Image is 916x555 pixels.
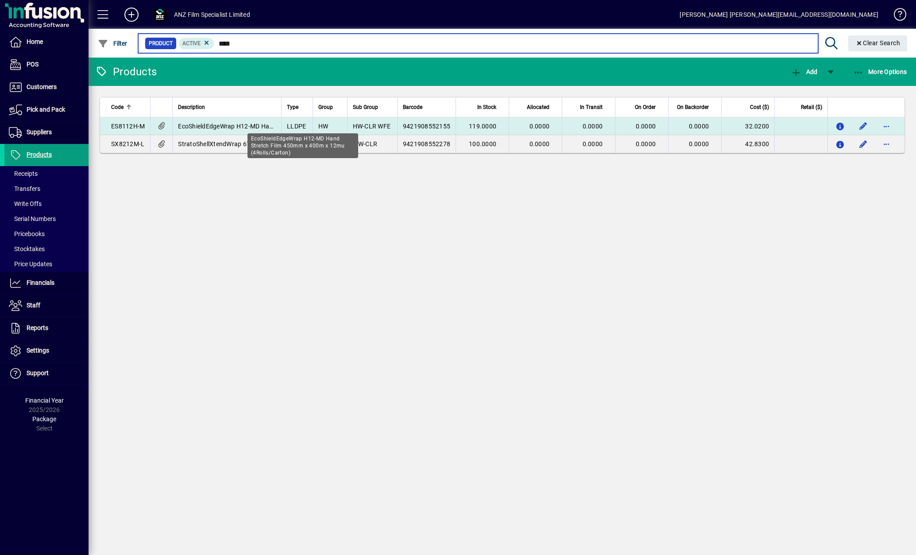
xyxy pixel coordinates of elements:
span: Group [318,102,333,112]
a: Home [4,31,89,53]
span: Allocated [527,102,549,112]
span: Support [27,369,49,376]
span: Reports [27,324,48,331]
span: Product [149,39,173,48]
span: HW-CLR WFE [353,123,391,130]
div: Sub Group [353,102,392,112]
a: Staff [4,295,89,317]
span: On Order [635,102,656,112]
span: 0.0000 [689,123,709,130]
span: 0.0000 [530,140,550,147]
span: More Options [853,68,907,75]
a: Financials [4,272,89,294]
span: Filter [98,40,128,47]
span: Write Offs [9,200,42,207]
span: MW-CLR [353,140,378,147]
div: Type [287,102,307,112]
button: Edit [856,119,870,133]
a: Suppliers [4,121,89,144]
span: 0.0000 [583,123,603,130]
span: Barcode [403,102,422,112]
div: On Backorder [674,102,717,112]
span: Retail ($) [801,102,822,112]
span: Cost ($) [750,102,769,112]
span: In Transit [580,102,603,112]
span: 100.0000 [469,140,496,147]
span: 0.0000 [636,140,656,147]
div: In Transit [568,102,611,112]
a: Pick and Pack [4,99,89,121]
span: StratoShellXtendWrap 67-M12-LD Machine Stretch Film 500mm x 2700m x (1Roll/[GEOGRAPHIC_DATA]) [178,140,489,147]
div: On Order [621,102,664,112]
button: More options [879,137,893,151]
span: EcoShieldEdgeWrap H12-MD Hand Stretch Film 450mm x 400m x (4Rolls/Carton) [178,123,423,130]
button: Filter [96,35,130,51]
span: 119.0000 [469,123,496,130]
span: Clear Search [855,39,901,47]
div: ANZ Film Specialist Limited [174,8,250,22]
span: On Backorder [677,102,709,112]
td: 32.0200 [721,117,774,135]
span: Products [27,151,52,158]
span: Staff [27,302,40,309]
button: Profile [146,7,174,23]
span: 0.0000 [583,140,603,147]
span: Sub Group [353,102,378,112]
span: Code [111,102,124,112]
a: Pricebooks [4,226,89,241]
a: Transfers [4,181,89,196]
span: Financials [27,279,54,286]
span: Serial Numbers [9,215,56,222]
span: Home [27,38,43,45]
a: POS [4,54,89,76]
span: SX8212M-L [111,140,144,147]
a: Knowledge Base [887,2,905,31]
span: Price Updates [9,260,52,268]
button: Edit [856,137,870,151]
span: Transfers [9,185,40,192]
span: 0.0000 [689,140,709,147]
div: Group [318,102,342,112]
a: Price Updates [4,256,89,272]
a: Write Offs [4,196,89,211]
mat-chip: Activation Status: Active [179,38,214,49]
div: Description [178,102,276,112]
div: EcoShieldEdgeWrap H12-MD Hand Stretch Film 450mm x 400m x 12mu (4Rolls/Carton) [247,133,358,158]
a: Reports [4,317,89,339]
span: Customers [27,83,57,90]
button: More Options [851,64,909,80]
button: Add [117,7,146,23]
span: Financial Year [25,397,64,404]
span: 0.0000 [636,123,656,130]
a: Support [4,362,89,384]
span: Suppliers [27,128,52,136]
span: In Stock [477,102,496,112]
div: Barcode [403,102,450,112]
span: POS [27,61,39,68]
span: Pick and Pack [27,106,65,113]
span: LLDPE [287,123,306,130]
button: Add [788,64,819,80]
div: Products [95,65,157,79]
span: HW [318,123,329,130]
span: Pricebooks [9,230,45,237]
span: Package [32,415,56,423]
span: ES8112H-M [111,123,145,130]
a: Stocktakes [4,241,89,256]
a: Receipts [4,166,89,181]
div: Allocated [514,102,557,112]
button: Clear [848,35,908,51]
div: [PERSON_NAME] [PERSON_NAME][EMAIL_ADDRESS][DOMAIN_NAME] [680,8,878,22]
a: Settings [4,340,89,362]
a: Serial Numbers [4,211,89,226]
div: In Stock [461,102,504,112]
span: 9421908552155 [403,123,450,130]
span: 0.0000 [530,123,550,130]
button: More options [879,119,893,133]
span: Settings [27,347,49,354]
span: Stocktakes [9,245,45,252]
span: 9421908552278 [403,140,450,147]
span: Type [287,102,298,112]
span: Description [178,102,205,112]
span: Active [182,40,201,47]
